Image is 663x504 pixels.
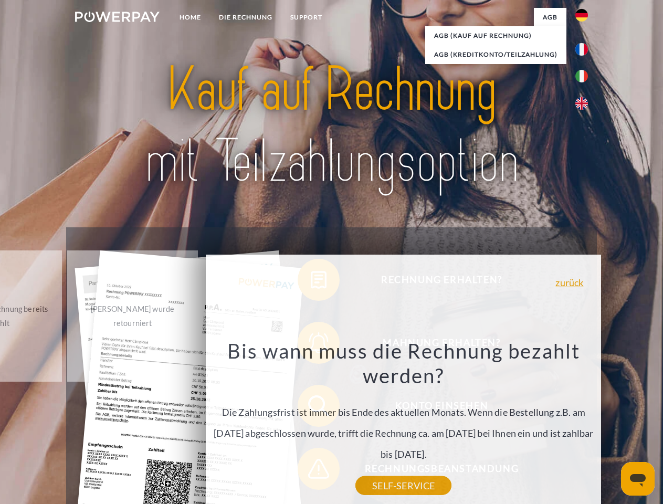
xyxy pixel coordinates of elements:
[575,70,588,82] img: it
[212,338,595,486] div: Die Zahlungsfrist ist immer bis Ende des aktuellen Monats. Wenn die Bestellung z.B. am [DATE] abg...
[425,45,566,64] a: AGB (Kreditkonto/Teilzahlung)
[355,476,451,495] a: SELF-SERVICE
[212,338,595,388] h3: Bis wann muss die Rechnung bezahlt werden?
[171,8,210,27] a: Home
[575,43,588,56] img: fr
[575,9,588,22] img: de
[575,97,588,110] img: en
[210,8,281,27] a: DIE RECHNUNG
[425,26,566,45] a: AGB (Kauf auf Rechnung)
[534,8,566,27] a: agb
[75,12,160,22] img: logo-powerpay-white.svg
[621,462,655,496] iframe: Schaltfläche zum Öffnen des Messaging-Fensters
[73,302,192,330] div: [PERSON_NAME] wurde retourniert
[555,278,583,287] a: zurück
[100,50,563,201] img: title-powerpay_de.svg
[281,8,331,27] a: SUPPORT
